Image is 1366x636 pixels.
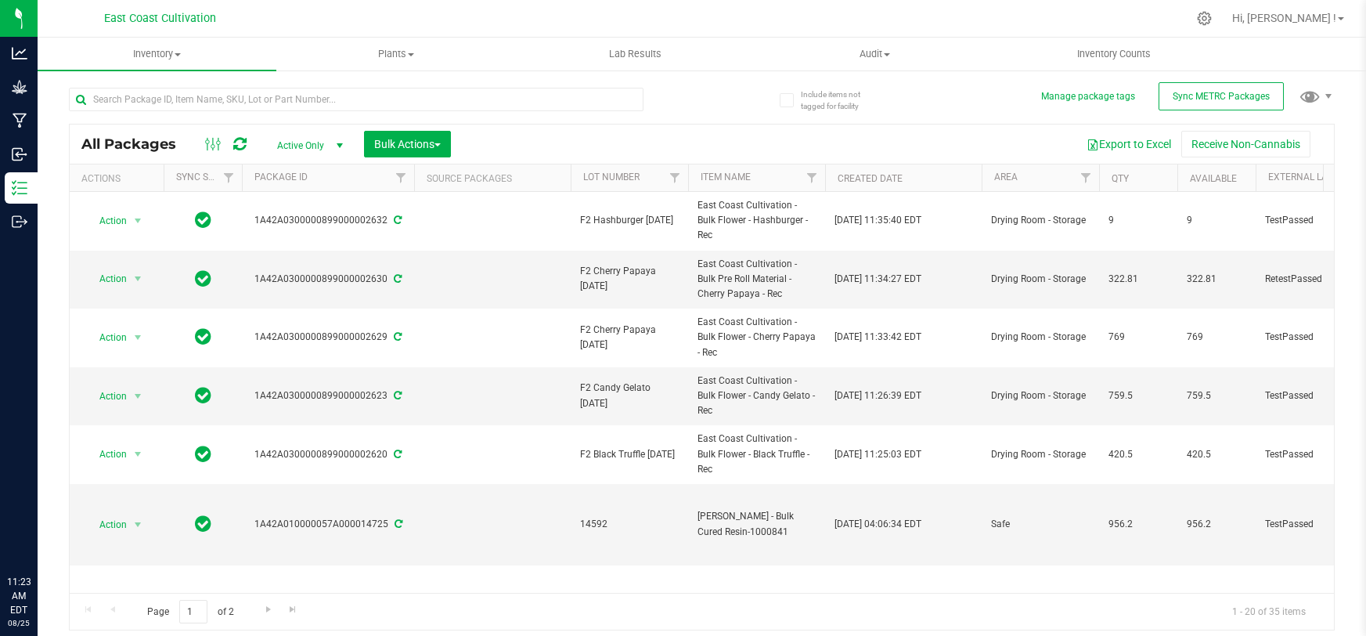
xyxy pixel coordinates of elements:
span: Inventory Counts [1056,47,1172,61]
span: 759.5 [1187,388,1246,403]
span: 322.81 [1187,272,1246,287]
span: Include items not tagged for facility [801,89,879,112]
span: Biscotti Sherbet - Bulk Cured Resin-1000926 [697,591,816,620]
span: F2 Black Truffle [DATE] [580,447,679,462]
span: F2 Cherry Papaya [DATE] [580,323,679,352]
input: Search Package ID, Item Name, SKU, Lot or Part Number... [69,88,643,111]
span: 769 [1187,330,1246,345]
a: Qty [1112,173,1129,184]
span: Action [85,385,128,407]
span: 956.2 [1108,517,1168,532]
button: Bulk Actions [364,131,451,157]
span: 322.81 [1108,272,1168,287]
a: Filter [799,164,825,191]
span: East Coast Cultivation - Bulk Flower - Hashburger - Rec [697,198,816,244]
span: Sync from Compliance System [391,215,402,226]
span: Action [85,210,128,232]
span: F2 Hashburger [DATE] [580,213,679,228]
span: East Coast Cultivation - Bulk Flower - Candy Gelato - Rec [697,374,816,419]
span: In Sync [195,443,211,465]
span: Sync from Compliance System [391,331,402,342]
span: Drying Room - Storage [991,447,1090,462]
inline-svg: Analytics [12,45,27,61]
span: 759.5 [1108,388,1168,403]
a: Sync Status [176,172,236,182]
a: Filter [662,164,688,191]
span: [DATE] 11:25:03 EDT [834,447,921,462]
inline-svg: Inventory [12,180,27,196]
span: Action [85,268,128,290]
span: Action [85,514,128,536]
span: Action [85,443,128,465]
span: select [128,443,148,465]
div: Manage settings [1195,11,1214,26]
span: F2 Cherry Papaya [DATE] [580,264,679,294]
span: 9 [1108,213,1168,228]
span: Drying Room - Storage [991,213,1090,228]
span: 420.5 [1108,447,1168,462]
span: [PERSON_NAME] - Bulk Cured Resin-1000841 [697,509,816,539]
span: In Sync [195,268,211,290]
span: Inventory [38,47,276,61]
span: Sync from Compliance System [391,449,402,460]
span: East Coast Cultivation - Bulk Pre Roll Material - Cherry Papaya - Rec [697,257,816,302]
span: [DATE] 11:34:27 EDT [834,272,921,287]
span: 9 [1187,213,1246,228]
span: 956.2 [1187,517,1246,532]
div: 1A42A0300000899000002632 [240,213,416,228]
span: Sync from Compliance System [391,273,402,284]
inline-svg: Outbound [12,214,27,229]
span: In Sync [195,513,211,535]
button: Receive Non-Cannabis [1181,131,1310,157]
a: Item Name [701,172,751,182]
p: 08/25 [7,617,31,629]
span: Audit [755,47,993,61]
span: 1 - 20 of 35 items [1220,600,1318,623]
span: 769 [1108,330,1168,345]
a: Plants [276,38,515,70]
a: Lab Results [516,38,755,70]
span: In Sync [195,209,211,231]
span: Drying Room - Storage [991,388,1090,403]
span: Page of 2 [134,600,247,624]
inline-svg: Manufacturing [12,113,27,128]
span: select [128,514,148,536]
p: 11:23 AM EDT [7,575,31,617]
button: Manage package tags [1041,90,1135,103]
input: 1 [179,600,207,624]
inline-svg: Grow [12,79,27,95]
span: Drying Room - Storage [991,272,1090,287]
span: [DATE] 11:33:42 EDT [834,330,921,345]
div: 1A42A0300000899000002630 [240,272,416,287]
div: 1A42A0300000899000002620 [240,447,416,462]
div: 1A42A0300000899000002629 [240,330,416,345]
span: [DATE] 04:06:34 EDT [834,517,921,532]
span: Sync METRC Packages [1173,91,1270,102]
span: East Coast Cultivation - Bulk Flower - Cherry Papaya - Rec [697,315,816,360]
span: Bulk Actions [374,138,441,150]
a: Area [994,172,1018,182]
span: F2 Candy Gelato [DATE] [580,381,679,410]
span: In Sync [195,326,211,348]
span: select [128,327,148,349]
a: Go to the next page [257,600,279,621]
span: Lab Results [588,47,683,61]
button: Sync METRC Packages [1159,82,1284,110]
a: Created Date [838,173,903,184]
a: Inventory [38,38,276,70]
a: Package ID [254,172,308,182]
a: Lot Number [583,172,640,182]
a: Go to the last page [282,600,305,621]
span: 14592 [580,517,679,532]
a: Inventory Counts [994,38,1233,70]
span: [DATE] 11:35:40 EDT [834,213,921,228]
span: All Packages [81,136,192,153]
span: Sync from Compliance System [392,519,402,529]
button: Export to Excel [1076,131,1181,157]
span: Safe [991,517,1090,532]
th: Source Packages [414,164,571,192]
a: Audit [755,38,993,70]
span: Drying Room - Storage [991,330,1090,345]
span: In Sync [195,385,211,407]
span: Action [85,327,128,349]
